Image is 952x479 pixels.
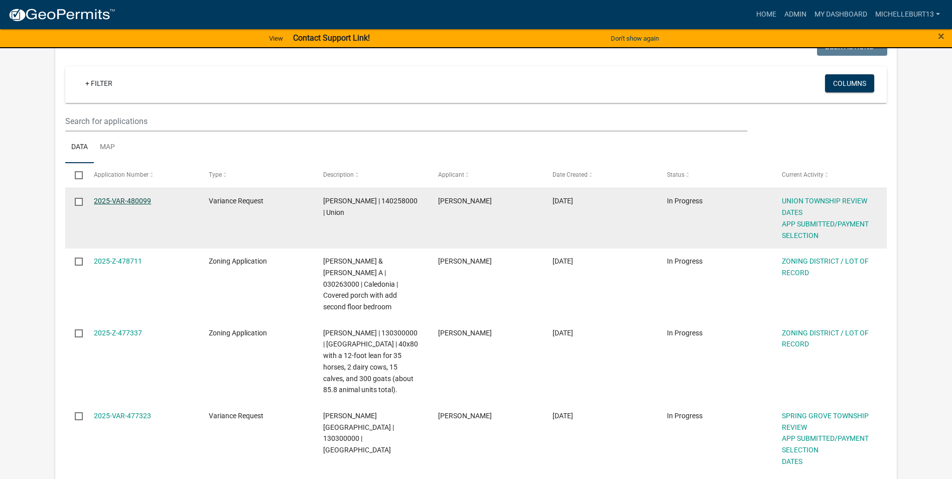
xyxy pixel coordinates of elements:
span: Type [209,171,222,178]
datatable-header-cell: Date Created [543,163,657,187]
span: Applicant [438,171,464,178]
span: Zoning Application [209,329,267,337]
datatable-header-cell: Applicant [428,163,542,187]
datatable-header-cell: Select [65,163,84,187]
span: Michelle Burt [438,329,492,337]
span: In Progress [667,257,703,265]
button: Don't show again [607,30,663,47]
a: Home [752,5,780,24]
span: MOREY,MATTHEW J & ELIZABETH A | 030263000 | Caledonia | Covered porch with add second floor bedroom [323,257,398,311]
a: ZONING DISTRICT / LOT OF RECORD [782,257,869,277]
a: 2025-VAR-477323 [94,412,151,420]
span: 09/15/2025 [553,257,573,265]
a: APP SUBMITTED/PAYMENT SELECTION [782,434,869,454]
a: UNION TOWNSHIP REVIEW [782,197,867,205]
a: michelleburt13 [871,5,944,24]
button: Close [938,30,944,42]
span: matt morey [438,257,492,265]
span: Status [667,171,685,178]
span: Michelle Burt [438,412,492,420]
strong: Contact Support Link! [293,33,370,43]
span: 09/17/2025 [553,197,573,205]
span: Miller, Leon | 130300000 | Spring Grove | 40x80 with a 12-foot lean for 35 horses, 2 dairy cows, ... [323,329,418,394]
span: Description [323,171,354,178]
datatable-header-cell: Application Number [84,163,199,187]
span: × [938,29,944,43]
span: TOSTENSON,BRIAN M | 140258000 | Union [323,197,418,216]
a: My Dashboard [810,5,871,24]
a: SPRING GROVE TOWNSHIP REVIEW [782,412,869,431]
datatable-header-cell: Current Activity [772,163,886,187]
a: APP SUBMITTED/PAYMENT SELECTION [782,220,869,240]
a: 2025-Z-478711 [94,257,142,265]
span: Brian Tostenson [438,197,492,205]
a: DATES [782,208,802,216]
a: + Filter [77,74,120,92]
datatable-header-cell: Description [314,163,428,187]
button: Columns [825,74,874,92]
a: Admin [780,5,810,24]
a: View [265,30,287,47]
span: Zoning Application [209,257,267,265]
a: Map [94,132,121,164]
datatable-header-cell: Status [657,163,772,187]
a: DATES [782,457,802,465]
span: In Progress [667,197,703,205]
a: ZONING DISTRICT / LOT OF RECORD [782,329,869,348]
span: 09/11/2025 [553,329,573,337]
input: Search for applications [65,111,747,132]
span: In Progress [667,329,703,337]
a: 2025-Z-477337 [94,329,142,337]
a: 2025-VAR-480099 [94,197,151,205]
span: Current Activity [782,171,824,178]
span: 09/11/2025 [553,412,573,420]
span: Variance Request [209,197,263,205]
span: Variance Request [209,412,263,420]
span: Miller, Leon | 130300000 | Spring Grove [323,412,394,454]
span: Application Number [94,171,149,178]
a: Data [65,132,94,164]
span: Date Created [553,171,588,178]
span: In Progress [667,412,703,420]
datatable-header-cell: Type [199,163,314,187]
